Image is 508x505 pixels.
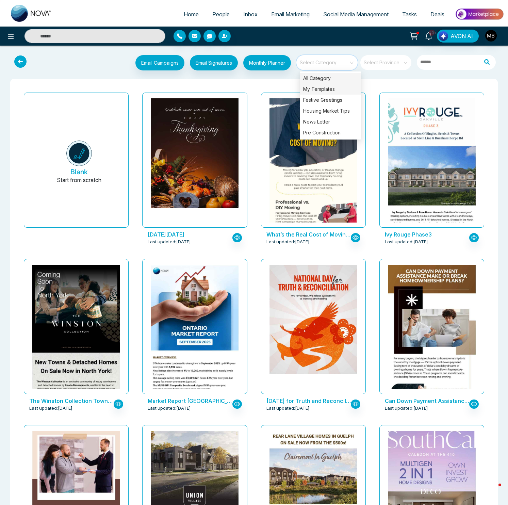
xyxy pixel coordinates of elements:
[385,239,428,245] span: Last updated: [DATE]
[385,397,469,405] p: Can Down Payment Assistance Make or Break Homeownership Plans?
[429,30,435,36] span: 10+
[485,482,501,498] iframe: Intercom live chat
[35,98,123,227] button: BlankStart from scratch
[300,116,361,127] div: News Letter
[148,239,191,245] span: Last updated: [DATE]
[266,397,351,405] p: National Day for Truth and Reconciliation
[130,59,184,66] a: Email Campaigns
[300,95,361,105] div: Festive Greetings
[206,8,236,21] a: People
[66,141,92,166] img: novacrm
[190,55,238,70] button: Email Signatures
[184,55,238,72] a: Email Signatures
[385,230,469,239] p: Ivy Rouge Phase3
[485,30,497,42] img: User Avatar
[148,397,232,405] p: Market Report Ontario - September 2025
[29,405,72,412] span: Last updated: [DATE]
[300,127,361,138] div: Pre Construction
[238,55,291,72] a: Monthly Planner
[29,397,114,405] p: The Winston Collection Towns by Insoho Developments
[212,11,230,18] span: People
[385,405,428,412] span: Last updated: [DATE]
[11,5,52,22] img: Nova CRM Logo
[266,405,310,412] span: Last updated: [DATE]
[271,11,310,18] span: Email Marketing
[300,84,361,95] div: My Templates
[107,98,283,208] img: novacrm
[264,8,316,21] a: Email Marketing
[316,8,395,21] a: Social Media Management
[437,30,479,43] button: AVON AI
[421,30,437,42] a: 10+
[148,230,232,239] p: Thanksgiving Day
[300,73,361,84] div: All Category
[148,405,191,412] span: Last updated: [DATE]
[184,11,199,18] span: Home
[450,32,473,40] span: AVON AI
[225,265,401,375] img: novacrm
[300,105,361,116] div: Housing Market Tips
[439,31,448,41] img: Lead Flow
[430,11,444,18] span: Deals
[402,11,417,18] span: Tasks
[177,8,206,21] a: Home
[395,8,424,21] a: Tasks
[455,6,504,22] img: Market-place.gif
[135,55,184,70] button: Email Campaigns
[236,8,264,21] a: Inbox
[266,239,310,245] span: Last updated: [DATE]
[243,11,258,18] span: Inbox
[70,168,88,176] h5: Blank
[323,11,389,18] span: Social Media Management
[424,8,451,21] a: Deals
[243,55,291,70] button: Monthly Planner
[266,230,351,239] p: What’s the Real Cost of Moving?
[57,176,101,192] p: Start from scratch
